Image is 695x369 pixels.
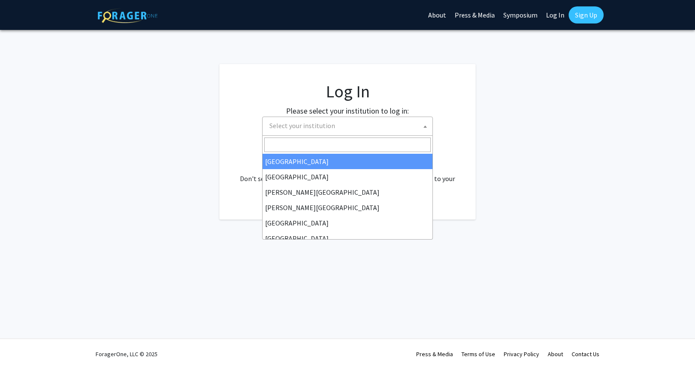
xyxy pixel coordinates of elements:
[237,153,458,194] div: No account? . Don't see your institution? about bringing ForagerOne to your institution.
[416,350,453,358] a: Press & Media
[569,6,604,23] a: Sign Up
[461,350,495,358] a: Terms of Use
[548,350,563,358] a: About
[263,169,432,184] li: [GEOGRAPHIC_DATA]
[263,215,432,231] li: [GEOGRAPHIC_DATA]
[504,350,539,358] a: Privacy Policy
[96,339,158,369] div: ForagerOne, LLC © 2025
[6,331,36,363] iframe: Chat
[263,200,432,215] li: [PERSON_NAME][GEOGRAPHIC_DATA]
[264,138,431,152] input: Search
[263,154,432,169] li: [GEOGRAPHIC_DATA]
[263,231,432,246] li: [GEOGRAPHIC_DATA]
[98,8,158,23] img: ForagerOne Logo
[286,105,409,117] label: Please select your institution to log in:
[262,117,433,136] span: Select your institution
[263,184,432,200] li: [PERSON_NAME][GEOGRAPHIC_DATA]
[269,121,335,130] span: Select your institution
[572,350,599,358] a: Contact Us
[237,81,458,102] h1: Log In
[266,117,432,135] span: Select your institution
